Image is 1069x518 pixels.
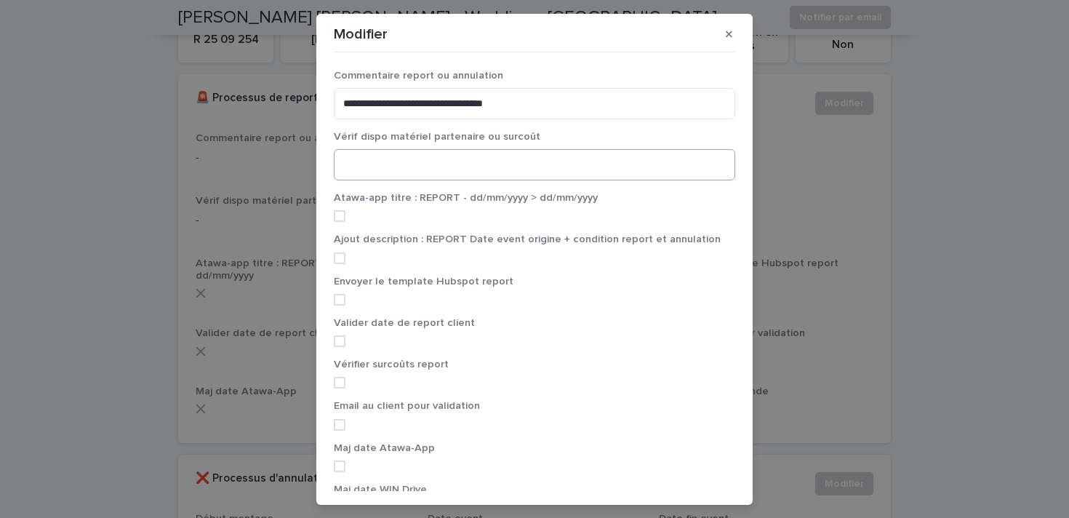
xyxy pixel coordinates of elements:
[334,318,475,328] span: Valider date de report client
[334,132,540,142] span: Vérif dispo matériel partenaire ou surcoût
[334,485,427,495] span: Maj date WIN Drive
[334,234,721,244] span: Ajout description : REPORT Date event origine + condition report et annulation
[334,193,598,203] span: Atawa-app titre : REPORT - dd/mm/yyyy > dd/mm/yyyy
[334,276,513,287] span: Envoyer le template Hubspot report
[334,25,388,43] p: Modifier
[334,443,435,453] span: Maj date Atawa-App
[334,359,449,370] span: Vérifier surcoûts report
[334,401,480,411] span: Email au client pour validation
[334,71,503,81] span: Commentaire report ou annulation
